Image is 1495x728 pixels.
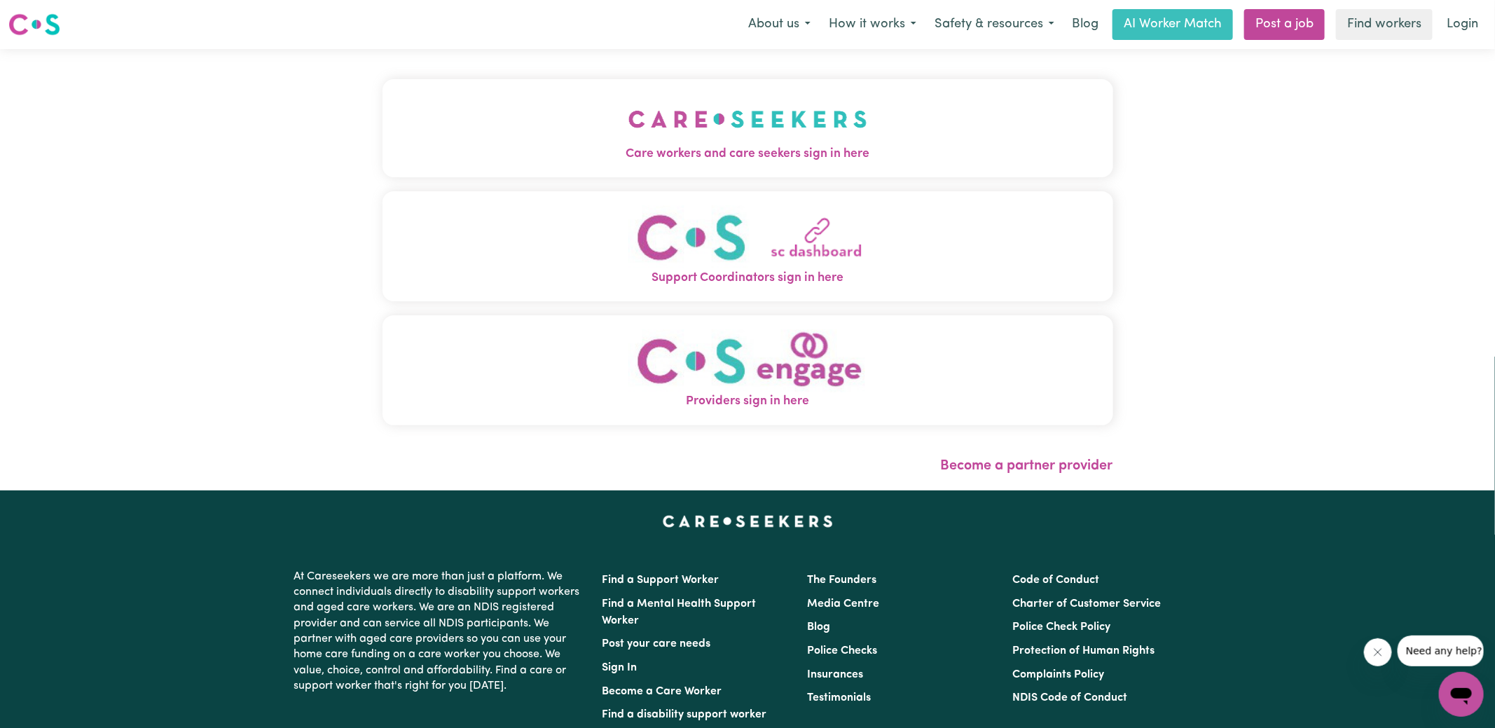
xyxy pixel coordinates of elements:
button: Safety & resources [925,10,1063,39]
a: The Founders [807,575,876,586]
a: Blog [1063,9,1107,40]
iframe: Button to launch messaging window [1439,672,1484,717]
a: Protection of Human Rights [1013,645,1155,657]
a: Become a partner provider [941,459,1113,473]
span: Care workers and care seekers sign in here [383,145,1113,163]
span: Providers sign in here [383,392,1113,411]
a: Find a Mental Health Support Worker [602,598,756,626]
a: Insurances [807,669,863,680]
a: Find a Support Worker [602,575,719,586]
a: Sign In [602,662,637,673]
a: Become a Care Worker [602,686,722,697]
a: Code of Conduct [1013,575,1100,586]
iframe: Close message [1364,638,1392,666]
a: NDIS Code of Conduct [1013,692,1128,703]
a: Blog [807,621,830,633]
a: Login [1438,9,1487,40]
iframe: Message from company [1398,636,1484,666]
a: Post a job [1244,9,1325,40]
button: How it works [820,10,925,39]
a: Media Centre [807,598,879,610]
button: Care workers and care seekers sign in here [383,79,1113,177]
a: Find workers [1336,9,1433,40]
a: Careseekers home page [663,516,833,527]
a: Find a disability support worker [602,709,766,720]
button: Providers sign in here [383,315,1113,425]
a: AI Worker Match [1112,9,1233,40]
a: Police Checks [807,645,877,657]
button: About us [739,10,820,39]
button: Support Coordinators sign in here [383,191,1113,301]
a: Testimonials [807,692,871,703]
a: Careseekers logo [8,8,60,41]
a: Complaints Policy [1013,669,1105,680]
p: At Careseekers we are more than just a platform. We connect individuals directly to disability su... [294,563,585,700]
img: Careseekers logo [8,12,60,37]
a: Charter of Customer Service [1013,598,1162,610]
a: Post your care needs [602,638,710,650]
a: Police Check Policy [1013,621,1111,633]
span: Support Coordinators sign in here [383,269,1113,287]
